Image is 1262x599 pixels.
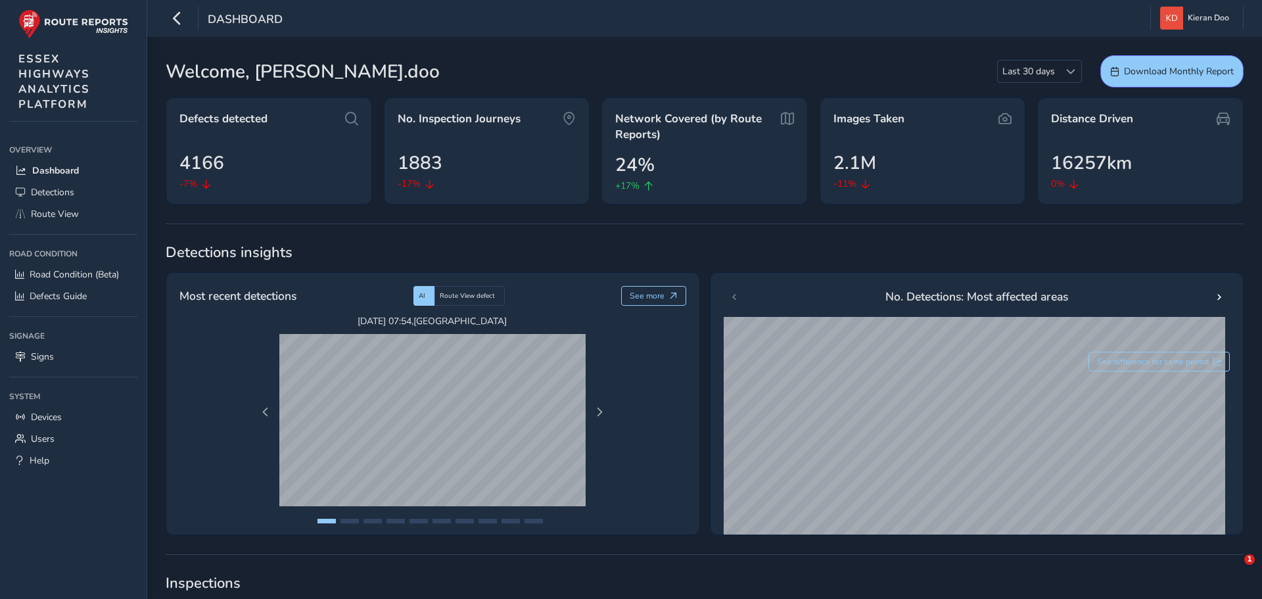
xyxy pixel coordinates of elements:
span: +17% [615,179,640,193]
a: Signs [9,346,137,368]
button: Page 1 [317,519,336,523]
span: Help [30,454,49,467]
span: Dashboard [32,164,79,177]
span: Defects detected [179,111,268,127]
span: 16257km [1051,149,1132,177]
button: See difference for same period [1088,352,1230,371]
span: Welcome, [PERSON_NAME].doo [166,58,440,85]
span: Download Monthly Report [1124,65,1234,78]
span: Inspections [166,573,1244,593]
span: [DATE] 07:54 , [GEOGRAPHIC_DATA] [279,315,586,327]
span: Kieran Doo [1188,7,1229,30]
a: Detections [9,181,137,203]
a: Help [9,450,137,471]
button: Page 6 [432,519,451,523]
span: No. Detections: Most affected areas [885,288,1068,305]
span: 1883 [398,149,442,177]
button: Download Monthly Report [1100,55,1244,87]
button: Page 5 [409,519,428,523]
span: Network Covered (by Route Reports) [615,111,776,142]
a: Dashboard [9,160,137,181]
span: See difference for same period [1097,356,1209,367]
span: Users [31,433,55,445]
span: Defects Guide [30,290,87,302]
div: AI [413,286,434,306]
span: Road Condition (Beta) [30,268,119,281]
span: Last 30 days [998,60,1060,82]
button: Page 4 [386,519,405,523]
span: -7% [179,177,197,191]
span: 1 [1244,554,1255,565]
span: 24% [615,151,655,179]
span: 0% [1051,177,1065,191]
span: No. Inspection Journeys [398,111,521,127]
div: System [9,387,137,406]
img: rr logo [18,9,128,39]
span: Signs [31,350,54,363]
span: Route View [31,208,79,220]
button: Kieran Doo [1160,7,1234,30]
button: Page 10 [525,519,543,523]
span: See more [630,291,665,301]
span: 4166 [179,149,224,177]
span: AI [419,291,425,300]
button: Page 7 [456,519,474,523]
a: Users [9,428,137,450]
span: Most recent detections [179,287,296,304]
button: See more [621,286,686,306]
span: -11% [833,177,856,191]
span: Devices [31,411,62,423]
button: Previous Page [256,403,275,421]
button: Page 8 [479,519,497,523]
a: Road Condition (Beta) [9,264,137,285]
div: Overview [9,140,137,160]
button: Page 3 [363,519,382,523]
span: Distance Driven [1051,111,1133,127]
a: Defects Guide [9,285,137,307]
span: 2.1M [833,149,876,177]
span: Detections insights [166,243,1244,262]
span: Dashboard [208,11,283,30]
button: Page 9 [502,519,520,523]
button: Page 2 [340,519,359,523]
a: Devices [9,406,137,428]
span: Route View defect [440,291,495,300]
a: Route View [9,203,137,225]
div: Signage [9,326,137,346]
div: Route View defect [434,286,505,306]
span: -17% [398,177,421,191]
button: Next Page [590,403,609,421]
div: Road Condition [9,244,137,264]
img: diamond-layout [1160,7,1183,30]
span: Detections [31,186,74,199]
iframe: Intercom live chat [1217,554,1249,586]
span: Images Taken [833,111,904,127]
span: ESSEX HIGHWAYS ANALYTICS PLATFORM [18,51,90,112]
